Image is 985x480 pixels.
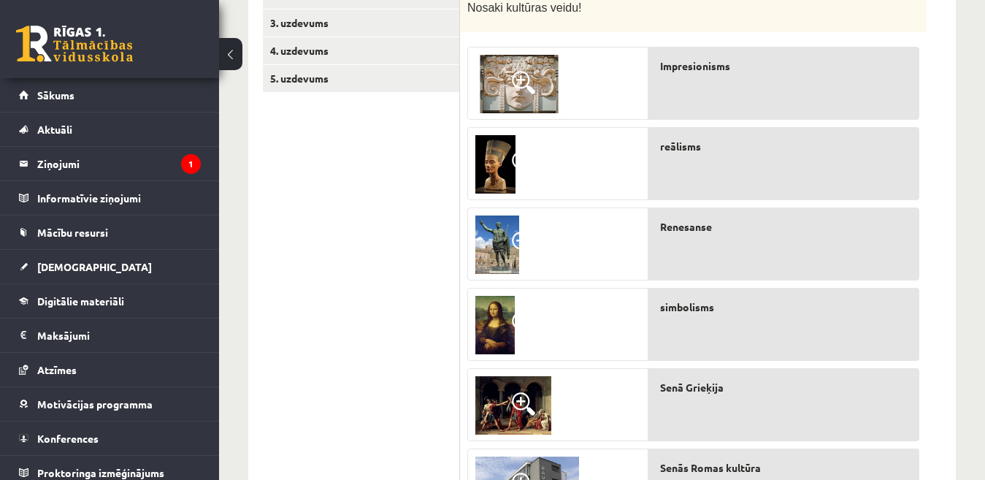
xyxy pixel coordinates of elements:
[263,9,459,37] a: 3. uzdevums
[37,466,164,479] span: Proktoringa izmēģinājums
[37,88,74,102] span: Sākums
[660,219,712,235] span: Renesanse
[37,260,152,273] span: [DEMOGRAPHIC_DATA]
[19,78,201,112] a: Sākums
[475,376,551,435] img: 7.jpg
[475,216,519,274] img: 5.jpg
[19,422,201,455] a: Konferences
[37,123,72,136] span: Aktuāli
[37,294,124,308] span: Digitālie materiāli
[660,300,714,315] span: simbolisms
[660,139,701,154] span: reālisms
[19,147,201,180] a: Ziņojumi1
[37,147,201,180] legend: Ziņojumi
[475,135,516,194] img: 4.jpg
[37,363,77,376] span: Atzīmes
[37,432,99,445] span: Konferences
[19,387,201,421] a: Motivācijas programma
[660,380,724,395] span: Senā Grieķija
[19,181,201,215] a: Informatīvie ziņojumi
[660,460,761,476] span: Senās Romas kultūra
[660,58,730,74] span: Impresionisms
[19,284,201,318] a: Digitālie materiāli
[37,397,153,411] span: Motivācijas programma
[475,55,563,113] img: 9.jpg
[37,319,201,352] legend: Maksājumi
[37,181,201,215] legend: Informatīvie ziņojumi
[263,37,459,64] a: 4. uzdevums
[19,113,201,146] a: Aktuāli
[16,26,133,62] a: Rīgas 1. Tālmācības vidusskola
[263,65,459,92] a: 5. uzdevums
[467,1,582,14] span: Nosaki kultūras veidu!
[37,226,108,239] span: Mācību resursi
[19,250,201,283] a: [DEMOGRAPHIC_DATA]
[19,319,201,352] a: Maksājumi
[475,296,515,354] img: 1.jpg
[181,154,201,174] i: 1
[19,216,201,249] a: Mācību resursi
[19,353,201,386] a: Atzīmes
